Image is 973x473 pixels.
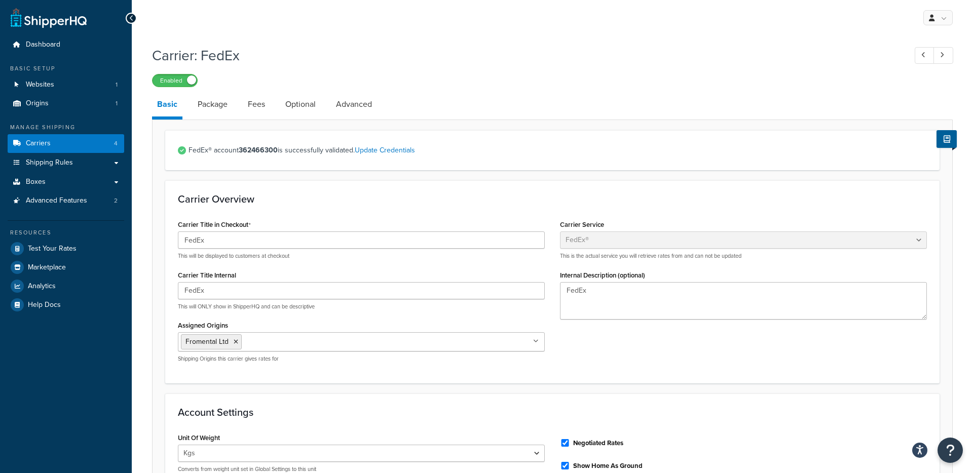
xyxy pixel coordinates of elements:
[26,81,54,89] span: Websites
[152,46,896,65] h1: Carrier: FedEx
[8,94,124,113] a: Origins1
[178,434,220,442] label: Unit Of Weight
[915,47,934,64] a: Previous Record
[560,221,604,228] label: Carrier Service
[8,75,124,94] a: Websites1
[933,47,953,64] a: Next Record
[239,145,278,155] strong: 362466300
[178,221,251,229] label: Carrier Title in Checkout
[116,99,118,108] span: 1
[8,94,124,113] li: Origins
[8,258,124,277] a: Marketplace
[178,322,228,329] label: Assigned Origins
[116,81,118,89] span: 1
[8,153,124,172] a: Shipping Rules
[8,191,124,210] a: Advanced Features2
[573,439,623,448] label: Negotiated Rates
[8,296,124,314] a: Help Docs
[153,74,197,87] label: Enabled
[185,336,229,347] span: Fromental Ltd
[178,271,236,279] label: Carrier Title Internal
[8,134,124,153] a: Carriers4
[937,130,957,148] button: Show Help Docs
[560,282,927,320] textarea: FedEx
[8,173,124,191] a: Boxes
[8,240,124,258] a: Test Your Rates
[28,263,66,272] span: Marketplace
[8,64,124,73] div: Basic Setup
[8,228,124,237] div: Resources
[26,99,49,108] span: Origins
[193,92,233,116] a: Package
[26,41,60,49] span: Dashboard
[8,277,124,295] a: Analytics
[28,301,61,309] span: Help Docs
[178,193,927,205] h3: Carrier Overview
[26,159,73,167] span: Shipping Rules
[26,196,87,205] span: Advanced Features
[114,196,118,205] span: 2
[152,92,182,120] a: Basic
[938,438,963,463] button: Open Resource Center
[8,191,124,210] li: Advanced Features
[8,123,124,132] div: Manage Shipping
[178,303,545,310] p: This will ONLY show in ShipperHQ and can be descriptive
[178,252,545,260] p: This will be displayed to customers at checkout
[178,465,545,473] p: Converts from weight unit set in Global Settings to this unit
[178,407,927,418] h3: Account Settings
[26,139,51,148] span: Carriers
[114,139,118,148] span: 4
[355,145,415,155] a: Update Credentials
[8,134,124,153] li: Carriers
[28,245,77,253] span: Test Your Rates
[26,178,46,186] span: Boxes
[560,271,645,279] label: Internal Description (optional)
[178,355,545,363] p: Shipping Origins this carrier gives rates for
[573,461,643,470] label: Show Home As Ground
[8,35,124,54] a: Dashboard
[8,75,124,94] li: Websites
[331,92,377,116] a: Advanced
[243,92,270,116] a: Fees
[560,252,927,260] p: This is the actual service you will retrieve rates from and can not be updated
[280,92,321,116] a: Optional
[28,282,56,291] span: Analytics
[189,143,927,157] span: FedEx® account is successfully validated.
